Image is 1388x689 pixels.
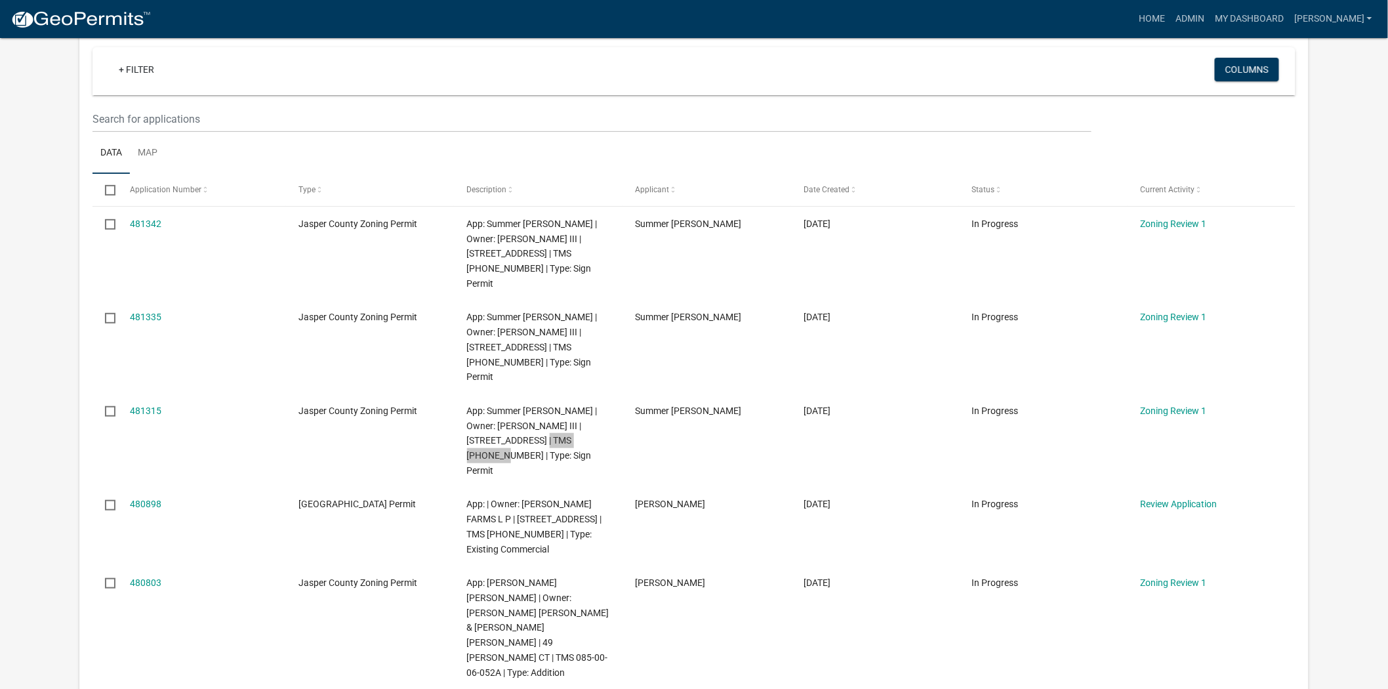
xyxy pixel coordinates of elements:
[298,577,417,588] span: Jasper County Zoning Permit
[1140,312,1206,322] a: Zoning Review 1
[117,174,286,205] datatable-header-cell: Application Number
[130,406,161,416] a: 481315
[972,406,1019,416] span: In Progress
[972,577,1019,588] span: In Progress
[467,406,598,476] span: App: Summer Trull | Owner: WELCH O C III | 4920 INDEPENDENCE BLVD | TMS 067-00-02-005 | Type: Sig...
[298,219,417,229] span: Jasper County Zoning Permit
[804,577,830,588] span: 09/18/2025
[1140,577,1206,588] a: Zoning Review 1
[298,499,416,509] span: Jasper County Building Permit
[130,133,165,175] a: Map
[286,174,455,205] datatable-header-cell: Type
[635,577,705,588] span: Jhonatan Urias
[1140,185,1194,194] span: Current Activity
[130,185,201,194] span: Application Number
[635,185,669,194] span: Applicant
[1289,7,1378,31] a: [PERSON_NAME]
[635,312,741,322] span: Summer Trull
[1170,7,1210,31] a: Admin
[130,499,161,509] a: 480898
[804,312,830,322] span: 09/19/2025
[467,499,602,554] span: App: | Owner: VOLKERT FARMS L P | 28 RICE POND RD | TMS 080-00-03-085 | Type: Existing Commercial
[972,185,995,194] span: Status
[1128,174,1296,205] datatable-header-cell: Current Activity
[130,312,161,322] a: 481335
[467,577,609,678] span: App: Jhonatan J Urias Sanchez | Owner: THOMPSON ANTHONY VICTOR & MEGAN MARY | 49 LACY LOVE CT | T...
[623,174,791,205] datatable-header-cell: Applicant
[635,499,705,509] span: Brent Dozeman
[635,406,741,416] span: Summer Trull
[108,58,165,81] a: + Filter
[92,133,130,175] a: Data
[298,406,417,416] span: Jasper County Zoning Permit
[1215,58,1279,81] button: Columns
[298,185,316,194] span: Type
[298,312,417,322] span: Jasper County Zoning Permit
[467,312,598,382] span: App: Summer Trull | Owner: WELCH O C III | 4920 INDEPENDENCE BLVD | TMS 067-00-02-005 | Type: Sig...
[92,106,1092,133] input: Search for applications
[130,219,161,229] a: 481342
[454,174,623,205] datatable-header-cell: Description
[1140,406,1206,416] a: Zoning Review 1
[972,312,1019,322] span: In Progress
[1133,7,1170,31] a: Home
[804,185,849,194] span: Date Created
[804,499,830,509] span: 09/19/2025
[804,219,830,229] span: 09/19/2025
[1140,499,1217,509] a: Review Application
[1210,7,1289,31] a: My Dashboard
[972,499,1019,509] span: In Progress
[130,577,161,588] a: 480803
[972,219,1019,229] span: In Progress
[635,219,741,229] span: Summer Trull
[959,174,1128,205] datatable-header-cell: Status
[791,174,960,205] datatable-header-cell: Date Created
[467,185,507,194] span: Description
[92,174,117,205] datatable-header-cell: Select
[467,219,598,289] span: App: Summer Trull | Owner: WELCH O C III | 4920 INDEPENDENCE BLVD | TMS 067-00-02-005 | Type: Sig...
[1140,219,1206,229] a: Zoning Review 1
[804,406,830,416] span: 09/19/2025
